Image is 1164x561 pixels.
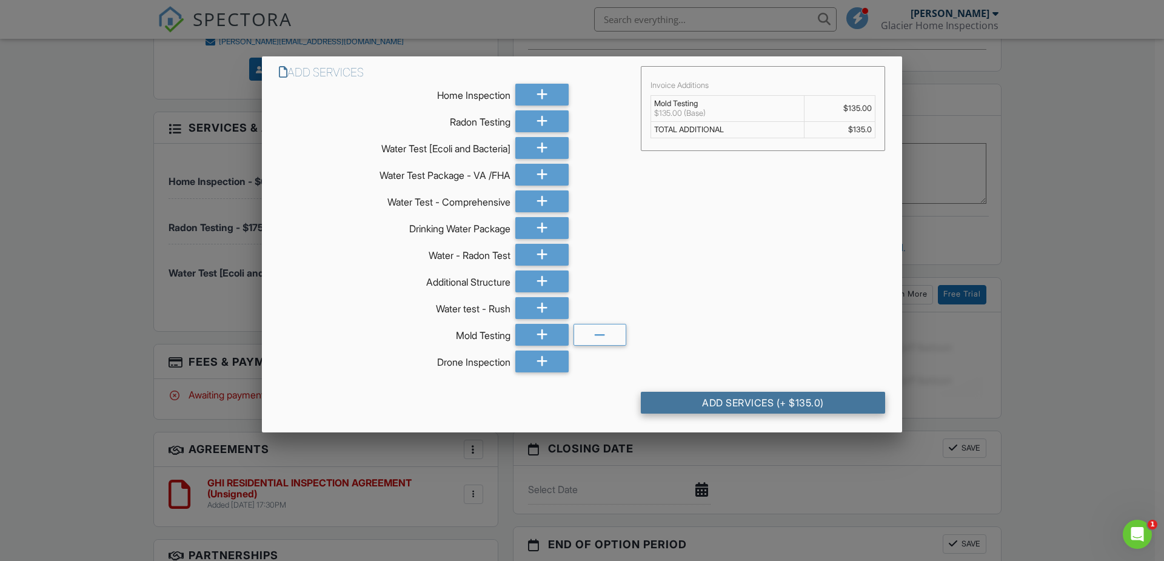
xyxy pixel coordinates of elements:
[641,392,885,414] div: Add Services (+ $135.0)
[651,121,804,138] td: TOTAL ADDITIONAL
[279,270,510,289] div: Additional Structure
[279,137,510,155] div: Water Test [Ecoli and Bacteria]
[279,324,510,342] div: Mold Testing
[279,110,510,129] div: Radon Testing
[279,351,510,369] div: Drone Inspection
[279,164,510,182] div: Water Test Package - VA /FHA
[279,217,510,235] div: Drinking Water Package
[279,297,510,315] div: Water test - Rush
[279,84,510,102] div: Home Inspection
[651,81,875,90] div: Invoice Additions
[279,66,626,79] h6: Add Services
[1123,520,1152,549] iframe: Intercom live chat
[279,244,510,262] div: Water - Radon Test
[651,95,804,121] td: Mold Testing
[804,95,875,121] td: $135.00
[654,109,801,118] div: $135.00 (Base)
[279,190,510,209] div: Water Test - Comprehensive
[804,121,875,138] td: $135.0
[1148,520,1157,529] span: 1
